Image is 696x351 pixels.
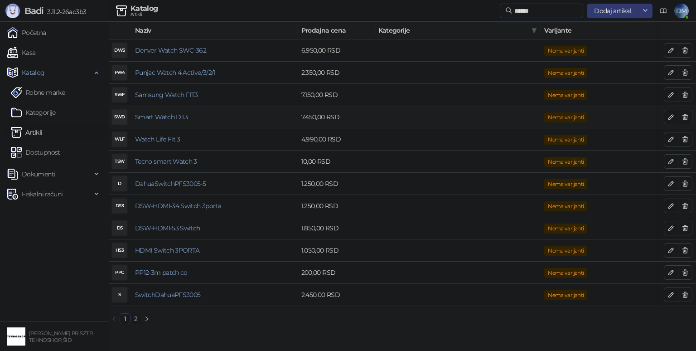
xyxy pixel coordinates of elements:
[131,39,298,62] td: Denver Watch SWC-362
[674,4,689,18] span: DM
[544,68,587,78] span: Nema varijanti
[298,262,375,284] td: 200,00 RSD
[11,127,22,138] img: Artikli
[11,123,43,141] a: ArtikliArtikli
[11,103,56,122] a: Kategorije
[544,246,587,256] span: Nema varijanti
[112,88,127,102] div: SWF
[131,262,298,284] td: PP12-3m patch co
[544,157,587,167] span: Nema varijanti
[131,106,298,128] td: Smart Watch DT3
[116,5,127,16] img: Artikli
[131,22,298,39] th: Naziv
[109,313,120,324] button: left
[135,224,200,232] a: DSW-HDMI-53 Switch
[135,46,206,54] a: Denver Watch SWC-362
[112,43,127,58] div: DWS
[587,4,638,18] button: Dodaj artikal
[544,135,587,145] span: Nema varijanti
[298,151,375,173] td: 10,00 RSD
[135,135,180,143] a: Watch Life Fit 3
[112,132,127,146] div: WLF
[11,83,65,102] a: Robne marke
[112,176,127,191] div: D
[43,8,86,16] span: 3.11.2-26ac3b3
[298,173,375,195] td: 1.250,00 RSD
[544,90,587,100] span: Nema varijanti
[131,173,298,195] td: DahuaSwitchPFS3005-5
[131,195,298,217] td: DSW-HDMI-34 Switch 3porta
[112,65,127,80] div: PW4
[298,217,375,239] td: 1.850,00 RSD
[120,313,130,324] li: 1
[298,39,375,62] td: 6.950,00 RSD
[131,314,141,324] a: 2
[544,224,587,234] span: Nema varijanti
[131,84,298,106] td: Samsung Watch FIT3
[135,202,221,210] a: DSW-HDMI-34 Switch 3porta
[135,291,200,299] a: SwitchDahuaPFS3005
[656,4,671,18] a: Dokumentacija
[131,217,298,239] td: DSW-HDMI-53 Switch
[131,62,298,84] td: Punjac Watch 4 Active/3/2/1
[544,290,587,300] span: Nema varijanti
[594,7,631,15] span: Dodaj artikal
[135,157,197,166] a: Tecno smart Watch 3
[22,63,45,82] span: Katalog
[112,243,127,258] div: HS3
[111,316,117,322] span: left
[135,268,188,277] a: PP12-3m patch co
[7,44,35,62] a: Kasa
[298,195,375,217] td: 1.250,00 RSD
[112,154,127,169] div: TSW
[109,313,120,324] li: Prethodna strana
[135,113,188,121] a: Smart Watch DT3
[135,246,199,254] a: HDMI Switch 3PORTA
[544,268,587,278] span: Nema varijanti
[131,284,298,306] td: SwitchDahuaPFS3005
[144,316,150,322] span: right
[378,25,528,35] span: Kategorije
[5,4,20,18] img: Logo
[7,327,25,346] img: 64x64-companyLogo-68805acf-9e22-4a20-bcb3-9756868d3d19.jpeg
[298,22,375,39] th: Prodajna cena
[131,128,298,151] td: Watch Life Fit 3
[298,62,375,84] td: 2.350,00 RSD
[298,128,375,151] td: 4.990,00 RSD
[131,151,298,173] td: Tecno smart Watch 3
[112,199,127,213] div: DS3
[29,330,92,343] small: [PERSON_NAME] PR, SZTR TEHNOSHOP, ŠID
[112,110,127,124] div: SWD
[141,313,152,324] button: right
[135,91,198,99] a: Samsung Watch FIT3
[544,46,587,56] span: Nema varijanti
[532,28,537,33] span: filter
[112,288,127,302] div: S
[544,201,587,211] span: Nema varijanti
[544,112,587,122] span: Nema varijanti
[11,143,60,161] a: Dostupnost
[120,314,130,324] a: 1
[530,24,539,37] span: filter
[112,221,127,235] div: DS
[135,68,216,77] a: Punjac Watch 4 Active/3/2/1
[131,239,298,262] td: HDMI Switch 3PORTA
[22,185,63,203] span: Fiskalni računi
[24,5,43,16] span: Badi
[141,313,152,324] li: Sledeća strana
[135,180,206,188] a: DahuaSwitchPFS3005-5
[298,84,375,106] td: 7.150,00 RSD
[22,165,55,183] span: Dokumenti
[130,313,141,324] li: 2
[130,5,158,12] div: Katalog
[298,284,375,306] td: 2.450,00 RSD
[130,12,158,17] div: Artikli
[298,106,375,128] td: 7.450,00 RSD
[112,265,127,280] div: PPC
[7,24,46,42] a: Početna
[544,179,587,189] span: Nema varijanti
[298,239,375,262] td: 1.050,00 RSD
